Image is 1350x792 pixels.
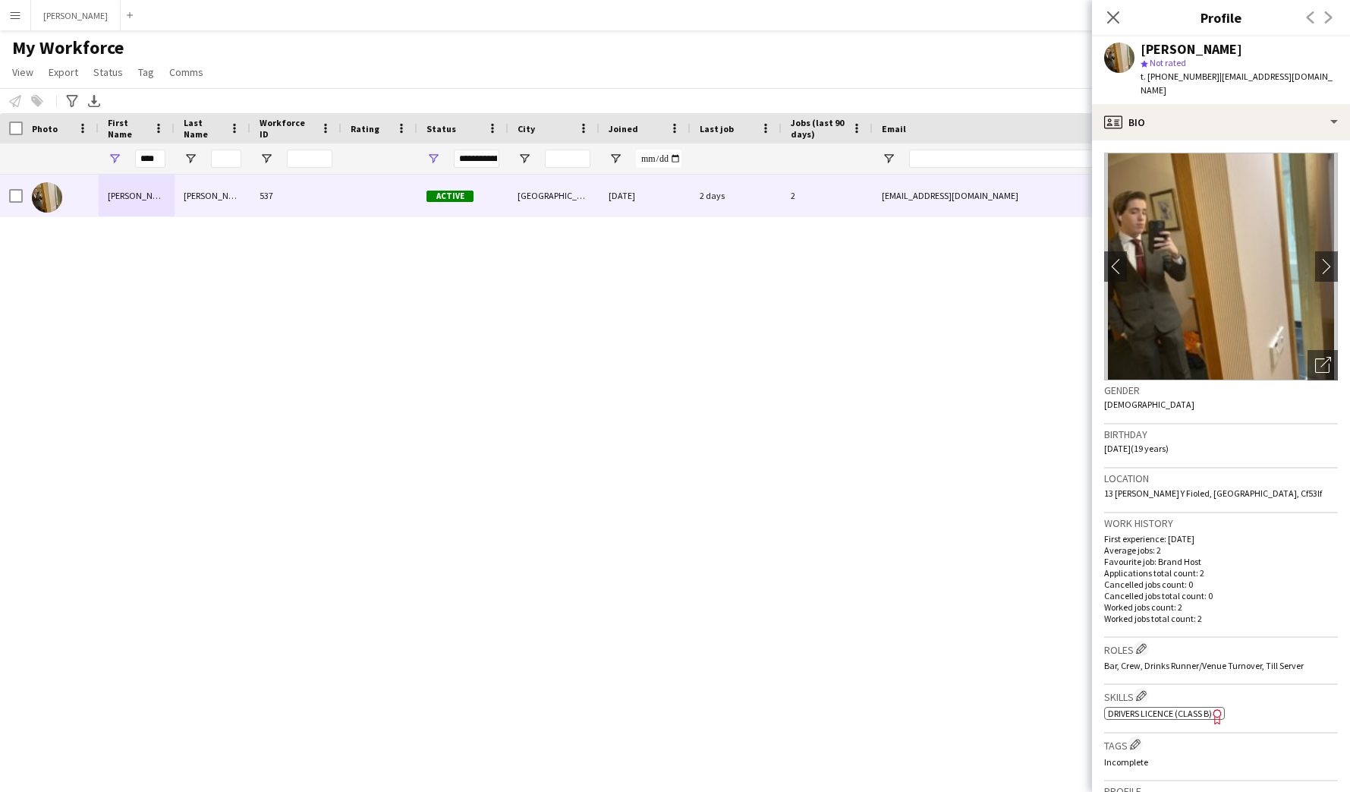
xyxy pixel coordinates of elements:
[882,152,895,166] button: Open Filter Menu
[426,152,440,166] button: Open Filter Menu
[1104,488,1322,499] span: 13 [PERSON_NAME] Y Fioled, [GEOGRAPHIC_DATA], Cf53lf
[700,123,734,134] span: Last job
[1104,428,1338,441] h3: Birthday
[1104,579,1338,590] p: Cancelled jobs count: 0
[184,117,223,140] span: Last Name
[426,191,474,202] span: Active
[518,152,531,166] button: Open Filter Menu
[287,150,332,168] input: Workforce ID Filter Input
[175,175,250,216] div: [PERSON_NAME]
[12,65,33,79] span: View
[508,175,599,216] div: [GEOGRAPHIC_DATA]
[31,1,121,30] button: [PERSON_NAME]
[691,175,782,216] div: 2 days
[882,123,906,134] span: Email
[545,150,590,168] input: City Filter Input
[108,152,121,166] button: Open Filter Menu
[250,175,341,216] div: 537
[1104,383,1338,397] h3: Gender
[138,65,154,79] span: Tag
[108,117,147,140] span: First Name
[42,62,84,82] a: Export
[609,152,622,166] button: Open Filter Menu
[1092,8,1350,27] h3: Profile
[782,175,873,216] div: 2
[1104,613,1338,624] p: Worked jobs total count: 2
[63,92,81,110] app-action-btn: Advanced filters
[873,175,1176,216] div: [EMAIL_ADDRESS][DOMAIN_NAME]
[1104,756,1338,768] p: Incomplete
[1104,533,1338,544] p: First experience: [DATE]
[184,152,197,166] button: Open Filter Menu
[1104,556,1338,567] p: Favourite job: Brand Host
[211,150,241,168] input: Last Name Filter Input
[1150,57,1186,68] span: Not rated
[909,150,1167,168] input: Email Filter Input
[1104,590,1338,601] p: Cancelled jobs total count: 0
[1104,601,1338,613] p: Worked jobs count: 2
[1104,641,1338,657] h3: Roles
[1141,43,1242,56] div: [PERSON_NAME]
[1104,660,1304,671] span: Bar, Crew, Drinks Runner/Venue Turnover, Till Server
[1308,350,1338,380] div: Open photos pop-in
[32,182,62,213] img: Solomon Bennett
[12,36,124,59] span: My Workforce
[609,123,638,134] span: Joined
[599,175,691,216] div: [DATE]
[1104,688,1338,704] h3: Skills
[1104,544,1338,556] p: Average jobs: 2
[636,150,681,168] input: Joined Filter Input
[1108,708,1212,719] span: Drivers Licence (Class B)
[1104,567,1338,579] p: Applications total count: 2
[132,62,160,82] a: Tag
[49,65,78,79] span: Export
[87,62,129,82] a: Status
[6,62,39,82] a: View
[169,65,203,79] span: Comms
[32,123,58,134] span: Photo
[426,123,456,134] span: Status
[1104,737,1338,753] h3: Tags
[260,117,314,140] span: Workforce ID
[1104,472,1338,485] h3: Location
[1104,153,1338,380] img: Crew avatar or photo
[1092,104,1350,140] div: Bio
[351,123,379,134] span: Rating
[260,152,273,166] button: Open Filter Menu
[85,92,103,110] app-action-btn: Export XLSX
[93,65,123,79] span: Status
[1104,443,1169,454] span: [DATE] (19 years)
[99,175,175,216] div: [PERSON_NAME]
[1104,516,1338,530] h3: Work history
[163,62,209,82] a: Comms
[1141,71,1333,96] span: | [EMAIL_ADDRESS][DOMAIN_NAME]
[135,150,165,168] input: First Name Filter Input
[518,123,535,134] span: City
[1141,71,1219,82] span: t. [PHONE_NUMBER]
[1104,399,1194,410] span: [DEMOGRAPHIC_DATA]
[791,117,845,140] span: Jobs (last 90 days)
